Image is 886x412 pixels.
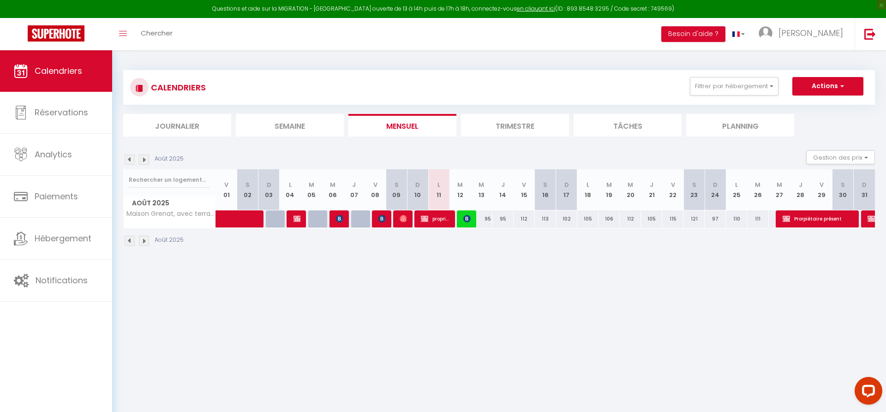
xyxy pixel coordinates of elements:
[820,180,824,189] abbr: V
[400,210,407,227] span: [PERSON_NAME]
[457,180,463,189] abbr: M
[705,210,726,227] div: 97
[267,180,271,189] abbr: D
[735,180,738,189] abbr: L
[574,114,682,137] li: Tâches
[35,191,78,202] span: Paiements
[125,210,217,217] span: Maison Grenat, avec terrasse by Primo conciergerie
[461,114,569,137] li: Trimestre
[336,210,343,227] span: [PERSON_NAME]
[309,180,314,189] abbr: M
[216,169,237,210] th: 01
[747,210,768,227] div: 111
[134,18,180,50] a: Chercher
[373,180,377,189] abbr: V
[501,180,505,189] abbr: J
[847,373,886,412] iframe: LiveChat chat widget
[726,169,747,210] th: 25
[713,180,718,189] abbr: D
[862,180,867,189] abbr: D
[415,180,420,189] abbr: D
[35,149,72,160] span: Analytics
[395,180,399,189] abbr: S
[365,169,386,210] th: 08
[650,180,653,189] abbr: J
[352,180,356,189] abbr: J
[463,210,470,227] span: [PERSON_NAME]
[378,210,385,227] span: [PERSON_NAME]
[492,169,514,210] th: 14
[811,169,832,210] th: 29
[471,169,492,210] th: 13
[841,180,845,189] abbr: S
[407,169,428,210] th: 10
[620,169,641,210] th: 20
[514,169,535,210] th: 15
[471,210,492,227] div: 95
[449,169,471,210] th: 12
[386,169,407,210] th: 09
[683,210,705,227] div: 121
[543,180,547,189] abbr: S
[280,169,301,210] th: 04
[479,180,484,189] abbr: M
[564,180,569,189] abbr: D
[343,169,365,210] th: 07
[620,210,641,227] div: 112
[556,169,577,210] th: 17
[301,169,322,210] th: 05
[322,169,343,210] th: 06
[224,180,228,189] abbr: V
[726,210,747,227] div: 110
[556,210,577,227] div: 102
[124,197,216,210] span: Août 2025
[662,210,683,227] div: 115
[854,169,875,210] th: 31
[577,169,599,210] th: 18
[690,77,778,96] button: Filtrer par hébergement
[123,114,231,137] li: Journalier
[769,169,790,210] th: 27
[293,210,300,227] span: propriétaire propriétaire
[777,180,782,189] abbr: M
[437,180,440,189] abbr: L
[683,169,705,210] th: 23
[599,210,620,227] div: 106
[289,180,292,189] abbr: L
[129,172,210,188] input: Rechercher un logement...
[330,180,335,189] abbr: M
[661,26,725,42] button: Besoin d'aide ?
[535,169,556,210] th: 16
[348,114,456,137] li: Mensuel
[36,275,88,286] span: Notifications
[790,169,811,210] th: 28
[832,169,854,210] th: 30
[778,27,843,39] span: [PERSON_NAME]
[514,210,535,227] div: 112
[149,77,206,98] h3: CALENDRIERS
[755,180,760,189] abbr: M
[155,236,184,245] p: Août 2025
[245,180,250,189] abbr: S
[641,169,662,210] th: 21
[522,180,526,189] abbr: V
[35,65,82,77] span: Calendriers
[236,114,344,137] li: Semaine
[783,210,853,227] span: Prorpiétaire présent
[421,210,449,227] span: propriétaire propriétaire
[692,180,696,189] abbr: S
[759,26,772,40] img: ...
[141,28,173,38] span: Chercher
[747,169,768,210] th: 26
[628,180,633,189] abbr: M
[705,169,726,210] th: 24
[237,169,258,210] th: 02
[28,25,84,42] img: Super Booking
[806,150,875,164] button: Gestion des prix
[155,155,184,163] p: Août 2025
[792,77,863,96] button: Actions
[428,169,449,210] th: 11
[752,18,855,50] a: ... [PERSON_NAME]
[587,180,589,189] abbr: L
